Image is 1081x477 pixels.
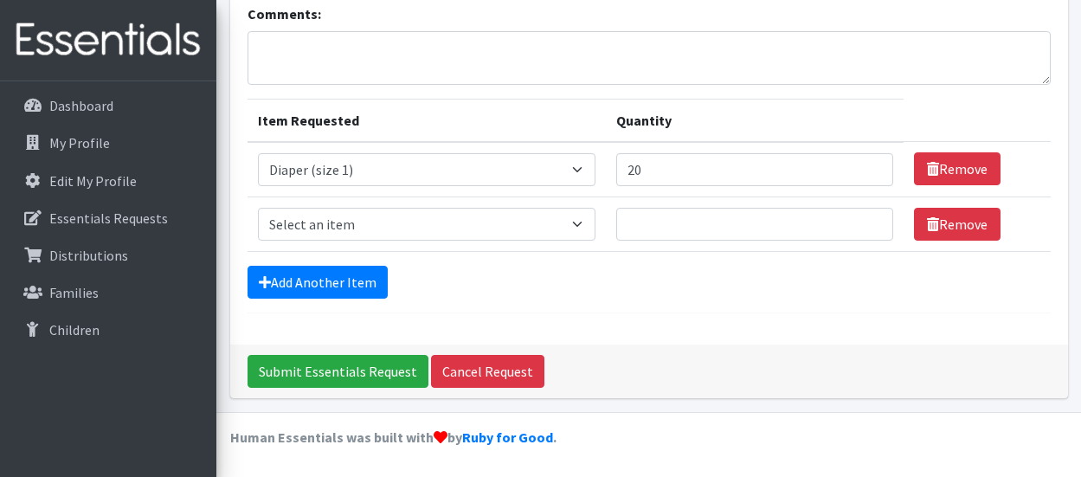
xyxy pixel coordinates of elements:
[49,247,128,264] p: Distributions
[606,99,904,142] th: Quantity
[49,172,137,190] p: Edit My Profile
[49,209,168,227] p: Essentials Requests
[7,238,209,273] a: Distributions
[49,97,113,114] p: Dashboard
[248,3,321,24] label: Comments:
[49,134,110,151] p: My Profile
[431,355,544,388] a: Cancel Request
[49,321,100,338] p: Children
[248,266,388,299] a: Add Another Item
[7,201,209,235] a: Essentials Requests
[914,152,1001,185] a: Remove
[248,355,428,388] input: Submit Essentials Request
[230,429,557,446] strong: Human Essentials was built with by .
[49,284,99,301] p: Families
[7,313,209,347] a: Children
[7,275,209,310] a: Families
[7,126,209,160] a: My Profile
[914,208,1001,241] a: Remove
[7,164,209,198] a: Edit My Profile
[462,429,553,446] a: Ruby for Good
[7,88,209,123] a: Dashboard
[248,99,607,142] th: Item Requested
[7,11,209,69] img: HumanEssentials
